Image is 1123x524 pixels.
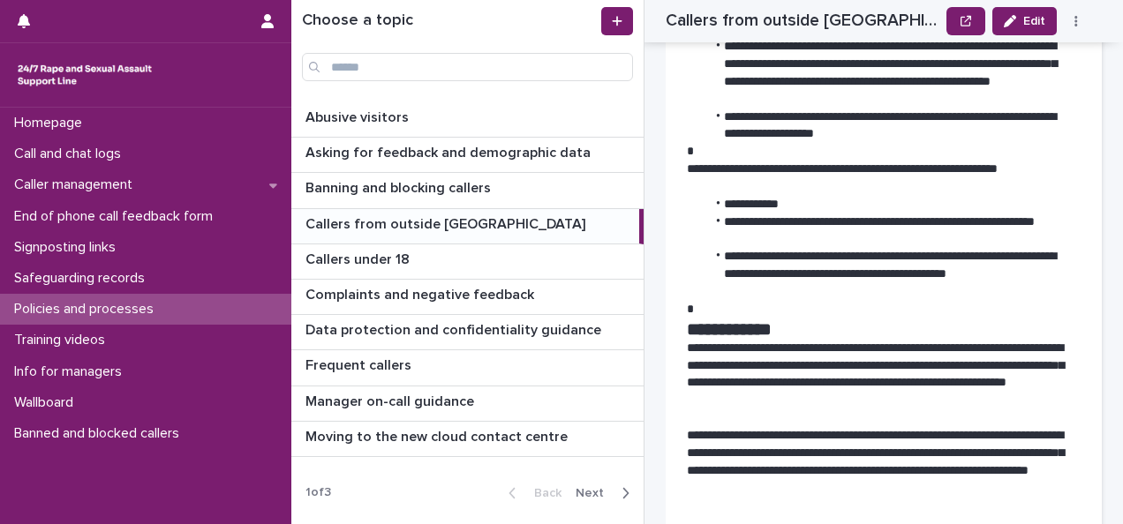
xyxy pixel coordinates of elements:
[302,53,633,81] input: Search
[524,487,561,499] span: Back
[14,57,155,93] img: rhQMoQhaT3yELyF149Cw
[291,315,644,350] a: Data protection and confidentiality guidanceData protection and confidentiality guidance
[305,248,413,268] p: Callers under 18
[291,209,644,244] a: Callers from outside [GEOGRAPHIC_DATA]Callers from outside [GEOGRAPHIC_DATA]
[7,146,135,162] p: Call and chat logs
[291,422,644,457] a: Moving to the new cloud contact centreMoving to the new cloud contact centre
[1023,15,1045,27] span: Edit
[291,386,644,422] a: Manager on-call guidanceManager on-call guidance
[666,11,939,31] h2: Callers from outside England & Wales
[305,283,538,303] p: Complaints and negative feedback
[7,270,159,287] p: Safeguarding records
[291,173,644,208] a: Banning and blocking callersBanning and blocking callers
[7,394,87,411] p: Wallboard
[305,354,415,374] p: Frequent callers
[7,301,168,318] p: Policies and processes
[291,350,644,386] a: Frequent callersFrequent callers
[7,363,136,380] p: Info for managers
[305,390,478,410] p: Manager on-call guidance
[302,11,598,31] h1: Choose a topic
[7,176,147,193] p: Caller management
[291,244,644,280] a: Callers under 18Callers under 18
[291,138,644,173] a: Asking for feedback and demographic dataAsking for feedback and demographic data
[305,106,412,126] p: Abusive visitors
[569,485,644,501] button: Next
[7,208,227,225] p: End of phone call feedback form
[305,318,605,339] p: Data protection and confidentiality guidance
[7,115,96,131] p: Homepage
[305,141,594,161] p: Asking for feedback and demographic data
[7,332,119,348] p: Training videos
[576,487,614,499] span: Next
[494,485,569,501] button: Back
[291,471,345,514] p: 1 of 3
[7,239,130,256] p: Signposting links
[7,425,193,442] p: Banned and blocked callers
[291,280,644,315] a: Complaints and negative feedbackComplaints and negative feedback
[291,102,644,138] a: Abusive visitorsAbusive visitors
[305,213,589,233] p: Callers from outside [GEOGRAPHIC_DATA]
[305,425,571,445] p: Moving to the new cloud contact centre
[992,7,1057,35] button: Edit
[305,176,494,197] p: Banning and blocking callers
